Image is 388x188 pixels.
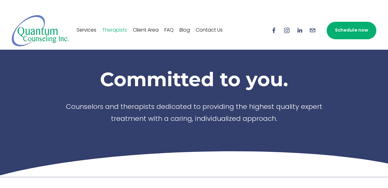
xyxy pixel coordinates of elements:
a: Client Area [133,25,159,35]
a: Services [77,25,96,35]
p: Counselors and therapists dedicated to providing the highest quality expert treatment with a cari... [57,101,331,125]
a: Facebook [271,27,277,34]
a: Contact Us [196,25,223,35]
a: Schedule now [327,22,376,39]
a: Blog [179,25,190,35]
a: info@quantumcounselinginc.com [309,27,316,34]
a: LinkedIn [296,27,303,34]
img: Quantum Counseling Inc. | Change starts here. [12,14,69,47]
a: Instagram [283,27,290,34]
a: FAQ [164,25,174,35]
h1: Committed to you. [57,67,331,91]
a: Therapists [102,25,127,35]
